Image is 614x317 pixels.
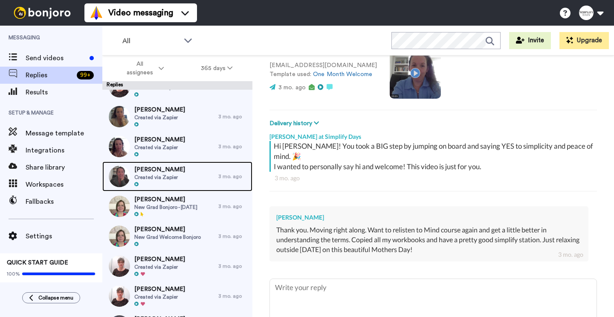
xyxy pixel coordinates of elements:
[102,81,252,90] div: Replies
[26,179,102,190] span: Workspaces
[26,53,86,63] span: Send videos
[218,263,248,270] div: 3 mo. ago
[269,119,321,128] button: Delivery history
[26,128,102,138] span: Message template
[134,204,197,211] span: New Grad Bonjoro - [DATE]
[102,191,252,221] a: [PERSON_NAME]New Grad Bonjoro - [DATE]3 mo. ago
[102,281,252,311] a: [PERSON_NAME]Created via Zapier3 mo. ago
[134,195,197,204] span: [PERSON_NAME]
[134,264,185,270] span: Created via Zapier
[134,174,185,181] span: Created via Zapier
[276,225,582,255] div: Thank you. Moving right along. Want to relisten to Mind course again and get a little better in u...
[218,173,248,180] div: 3 mo. ago
[134,165,185,174] span: [PERSON_NAME]
[509,32,551,49] button: Invite
[122,60,157,77] span: All assignees
[7,260,68,266] span: QUICK START GUIDE
[134,285,185,294] span: [PERSON_NAME]
[275,174,592,182] div: 3 mo. ago
[102,102,252,132] a: [PERSON_NAME]Created via Zapier3 mo. ago
[7,270,20,277] span: 100%
[122,36,180,46] span: All
[90,6,103,20] img: vm-color.svg
[38,294,73,301] span: Collapse menu
[313,71,372,77] a: One Month Welcome
[269,61,377,79] p: [EMAIL_ADDRESS][DOMAIN_NAME] Template used:
[26,231,102,241] span: Settings
[182,61,251,76] button: 365 days
[134,255,185,264] span: [PERSON_NAME]
[10,7,74,19] img: bj-logo-header-white.svg
[109,255,130,277] img: 2cf25176-eb14-4864-a49a-166daa3576a6-thumb.jpg
[26,162,102,173] span: Share library
[134,135,185,144] span: [PERSON_NAME]
[276,213,582,222] div: [PERSON_NAME]
[26,197,102,207] span: Fallbacks
[134,114,185,121] span: Created via Zapier
[218,143,248,150] div: 3 mo. ago
[218,233,248,240] div: 3 mo. ago
[134,106,185,114] span: [PERSON_NAME]
[108,7,173,19] span: Video messaging
[102,132,252,161] a: [PERSON_NAME]Created via Zapier3 mo. ago
[218,203,248,210] div: 3 mo. ago
[134,294,185,300] span: Created via Zapier
[134,225,201,234] span: [PERSON_NAME]
[26,70,73,80] span: Replies
[109,196,130,217] img: 525616fb-e143-4729-a415-87514617a244-thumb.jpg
[102,161,252,191] a: [PERSON_NAME]Created via Zapier3 mo. ago
[218,113,248,120] div: 3 mo. ago
[559,32,609,49] button: Upgrade
[558,250,583,259] div: 3 mo. ago
[269,128,597,141] div: [PERSON_NAME] at Simplify Days
[102,221,252,251] a: [PERSON_NAME]New Grad Welcome Bonjoro3 mo. ago
[134,144,185,151] span: Created via Zapier
[26,145,102,156] span: Integrations
[109,285,130,307] img: 1cbb4a1d-3757-4d27-8051-090601d25d3e-thumb.jpg
[109,136,130,157] img: fb94bcb6-562f-48b3-97a3-3fd5197f0161-thumb.jpg
[278,85,306,91] span: 3 mo. ago
[104,56,182,80] button: All assignees
[26,87,102,97] span: Results
[274,141,595,172] div: Hi [PERSON_NAME]! You took a BIG step by jumping on board and saying YES to simplicity and peace ...
[102,251,252,281] a: [PERSON_NAME]Created via Zapier3 mo. ago
[109,226,130,247] img: f6bc8743-4a30-411d-af10-a66d4f5d1c15-thumb.jpg
[77,71,94,79] div: 99 +
[109,106,130,127] img: 9254964e-7f64-4b87-b974-d749d6de0a0e-thumb.jpg
[109,166,130,187] img: 7270ecf0-298b-4c0a-b747-6d480f8f961f-thumb.jpg
[218,293,248,299] div: 3 mo. ago
[134,234,201,241] span: New Grad Welcome Bonjoro
[22,292,80,303] button: Collapse menu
